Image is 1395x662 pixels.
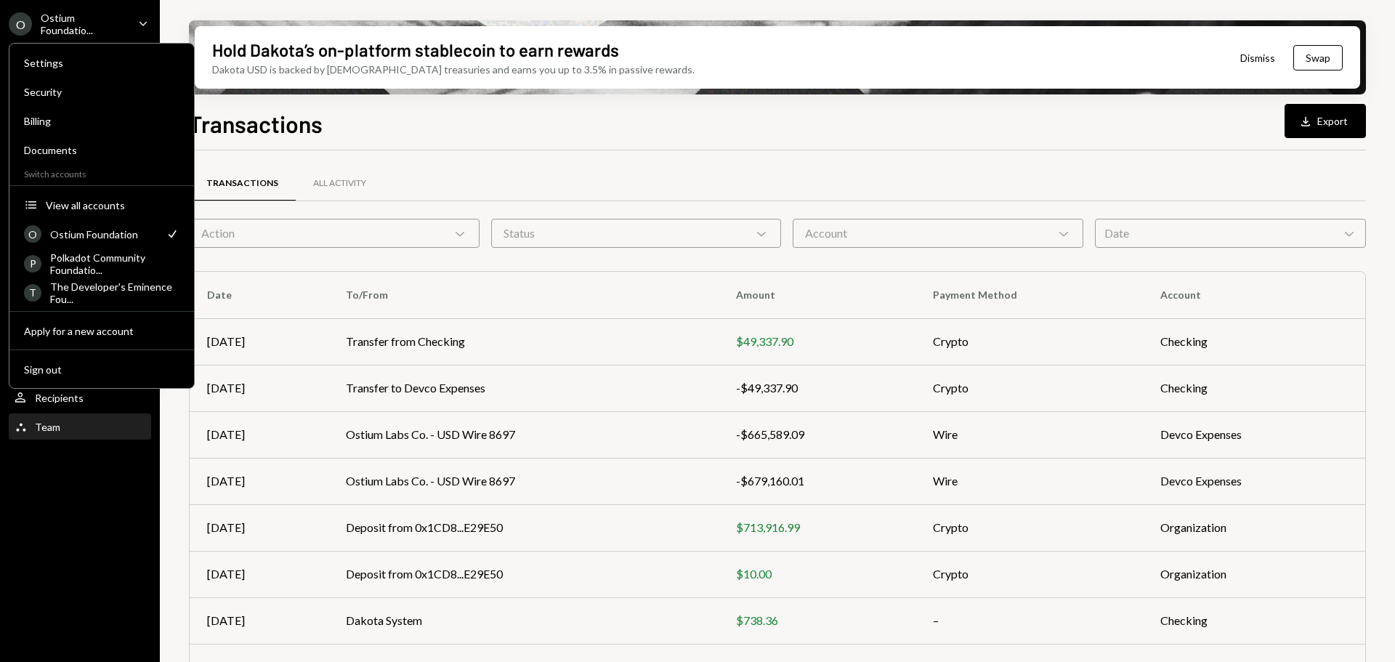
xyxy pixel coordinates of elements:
[207,519,311,536] div: [DATE]
[24,363,179,376] div: Sign out
[189,219,480,248] div: Action
[296,165,384,202] a: All Activity
[46,199,179,211] div: View all accounts
[1095,219,1366,248] div: Date
[15,279,188,305] a: TThe Developer's Eminence Fou...
[1143,551,1365,597] td: Organization
[328,411,719,458] td: Ostium Labs Co. - USD Wire 8697
[793,219,1083,248] div: Account
[189,109,323,138] h1: Transactions
[15,250,188,276] a: PPolkadot Community Foundatio...
[9,12,32,36] div: O
[915,597,1143,644] td: –
[50,280,179,305] div: The Developer's Eminence Fou...
[207,379,311,397] div: [DATE]
[915,551,1143,597] td: Crypto
[1143,365,1365,411] td: Checking
[328,597,719,644] td: Dakota System
[212,38,619,62] div: Hold Dakota’s on-platform stablecoin to earn rewards
[328,318,719,365] td: Transfer from Checking
[1222,41,1293,75] button: Dismiss
[190,272,328,318] th: Date
[328,365,719,411] td: Transfer to Devco Expenses
[491,219,782,248] div: Status
[41,12,126,36] div: Ostium Foundatio...
[9,384,151,411] a: Recipients
[189,165,296,202] a: Transactions
[24,255,41,273] div: P
[328,551,719,597] td: Deposit from 0x1CD8...E29E50
[719,272,915,318] th: Amount
[35,392,84,404] div: Recipients
[15,78,188,105] a: Security
[207,333,311,350] div: [DATE]
[15,318,188,344] button: Apply for a new account
[15,108,188,134] a: Billing
[207,426,311,443] div: [DATE]
[1285,104,1366,138] button: Export
[1293,45,1343,70] button: Swap
[328,272,719,318] th: To/From
[206,177,278,190] div: Transactions
[736,565,898,583] div: $10.00
[212,62,695,77] div: Dakota USD is backed by [DEMOGRAPHIC_DATA] treasuries and earns you up to 3.5% in passive rewards.
[15,49,188,76] a: Settings
[24,86,179,98] div: Security
[328,504,719,551] td: Deposit from 0x1CD8...E29E50
[1143,272,1365,318] th: Account
[915,411,1143,458] td: Wire
[313,177,366,190] div: All Activity
[915,365,1143,411] td: Crypto
[24,144,179,156] div: Documents
[15,193,188,219] button: View all accounts
[328,458,719,504] td: Ostium Labs Co. - USD Wire 8697
[24,284,41,302] div: T
[1143,504,1365,551] td: Organization
[207,472,311,490] div: [DATE]
[736,472,898,490] div: -$679,160.01
[50,228,156,241] div: Ostium Foundation
[15,357,188,383] button: Sign out
[9,166,194,179] div: Switch accounts
[736,612,898,629] div: $738.36
[207,565,311,583] div: [DATE]
[1143,411,1365,458] td: Devco Expenses
[24,325,179,337] div: Apply for a new account
[736,379,898,397] div: -$49,337.90
[736,519,898,536] div: $713,916.99
[24,225,41,243] div: O
[915,318,1143,365] td: Crypto
[35,421,60,433] div: Team
[1143,597,1365,644] td: Checking
[24,115,179,127] div: Billing
[15,137,188,163] a: Documents
[915,458,1143,504] td: Wire
[1143,458,1365,504] td: Devco Expenses
[207,612,311,629] div: [DATE]
[915,272,1143,318] th: Payment Method
[24,57,179,69] div: Settings
[736,333,898,350] div: $49,337.90
[736,426,898,443] div: -$665,589.09
[915,504,1143,551] td: Crypto
[9,413,151,440] a: Team
[1143,318,1365,365] td: Checking
[50,251,179,276] div: Polkadot Community Foundatio...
